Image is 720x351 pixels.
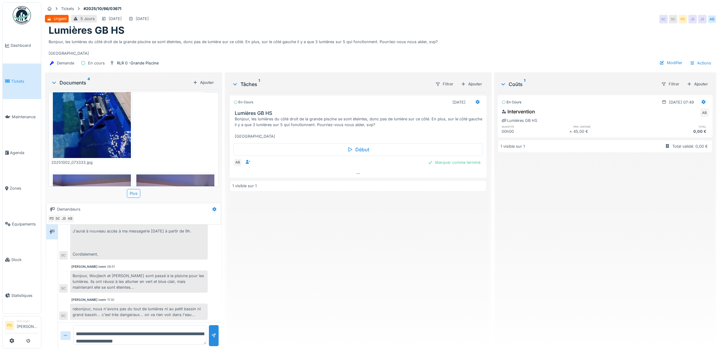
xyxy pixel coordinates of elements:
div: Tickets [61,6,74,12]
li: [PERSON_NAME] [17,319,39,332]
a: Agenda [3,135,41,171]
h3: Lumières GB HS [235,110,484,116]
div: 08:51 [107,264,115,269]
div: SC [59,251,68,260]
div: SC [59,284,68,293]
div: AB [66,215,74,223]
a: Zones [3,170,41,206]
div: Ajouter [684,80,710,88]
h6: quantité [502,125,569,129]
a: Tickets [3,64,41,99]
div: [PERSON_NAME] ivern [71,264,106,269]
a: Équipements [3,206,41,242]
div: En cours [234,100,253,105]
div: [DATE] [136,16,149,22]
div: En cours [88,60,105,66]
a: PD Manager[PERSON_NAME] [5,319,39,333]
div: Actions [687,59,714,67]
div: Début [234,143,483,156]
div: 20251002_073333.jpg [51,160,132,165]
div: SC [59,311,68,320]
div: AB [234,158,242,167]
div: 1 visible sur 1 [500,143,525,149]
div: PD [679,15,687,23]
div: Total validé: 0,00 € [672,143,708,149]
span: Zones [10,185,39,191]
span: Équipements [12,221,39,227]
div: Ajouter [459,80,484,88]
div: Plus [127,189,140,198]
h6: total [641,125,709,129]
span: Agenda [10,150,39,156]
div: [DATE] [109,16,122,22]
div: Demande [57,60,74,66]
div: Bonjour, les lumières du côté droit de la grande piscine se sont éteintes, donc pas de lumière su... [49,36,713,57]
img: Badge_color-CXgf-gQk.svg [13,6,31,24]
div: Bonjour, J'aurai à nouveau accès à ma messagerie [DATE] à partir de 9h. Cordialement, [70,214,208,260]
span: Maintenance [12,114,39,120]
img: bhw4mgkff3wscncl9r5osoptder3 [136,174,214,233]
div: Ajouter [190,78,216,87]
span: Dashboard [11,43,39,48]
h1: Lumières GB HS [49,25,125,36]
strong: #2025/10/66/03671 [81,6,124,12]
sup: 1 [524,81,525,88]
div: Bonjour, les lumières du côté droit de la grande piscine se sont éteintes, donc pas de lumière su... [235,116,484,139]
div: × [569,129,573,134]
div: 1 visible sur 1 [232,183,257,189]
div: SC [659,15,668,23]
div: Marquer comme terminé [425,158,483,167]
div: RLR 0 -Grande Piscine [117,60,159,66]
div: Filtrer [659,80,682,88]
a: Dashboard [3,28,41,64]
a: Stock [3,242,41,278]
div: Intervention [502,108,535,115]
div: Filtrer [433,80,456,88]
span: Stock [11,257,39,263]
h6: prix unitaire [573,125,641,129]
div: SC [54,215,62,223]
div: 0,00 € [641,129,709,134]
div: Lumières GB HS [502,118,537,123]
div: [PERSON_NAME] ivern [71,298,106,302]
div: Demandeurs [57,206,80,212]
div: JS [688,15,697,23]
div: Urgent [54,16,67,22]
img: szxq00u44yu46hieyqdpse5vp1uf [53,174,131,233]
a: Maintenance [3,99,41,135]
span: Statistiques [11,293,39,298]
div: Modifier [657,59,685,67]
div: Bonjour, Wocjiech et [PERSON_NAME] sont passé à la pisicne pour les lumières. Ils ont réussi à le... [70,270,208,293]
sup: 1 [258,81,260,88]
span: Tickets [11,78,39,84]
div: 00h00 [502,129,569,134]
div: JS [60,215,68,223]
div: [DATE] 07:49 [669,99,694,105]
div: PD [48,215,56,223]
div: En cours [502,100,521,105]
div: Documents [51,79,190,86]
div: 5 Jours [80,16,95,22]
div: AB [700,108,709,117]
div: 11:30 [107,298,114,302]
div: Manager [17,319,39,323]
div: SC [669,15,677,23]
div: 45,00 € [573,129,641,134]
sup: 4 [87,79,90,86]
a: Statistiques [3,278,41,314]
div: AB [708,15,716,23]
div: Coûts [500,81,656,88]
li: PD [5,321,14,330]
div: rebonjour, nous n'avons pas du tout de lumières ni au petit bassin ni grand bassin... c'est très ... [70,304,208,320]
div: [DATE] [452,99,466,105]
div: Tâches [232,81,431,88]
div: JS [698,15,707,23]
